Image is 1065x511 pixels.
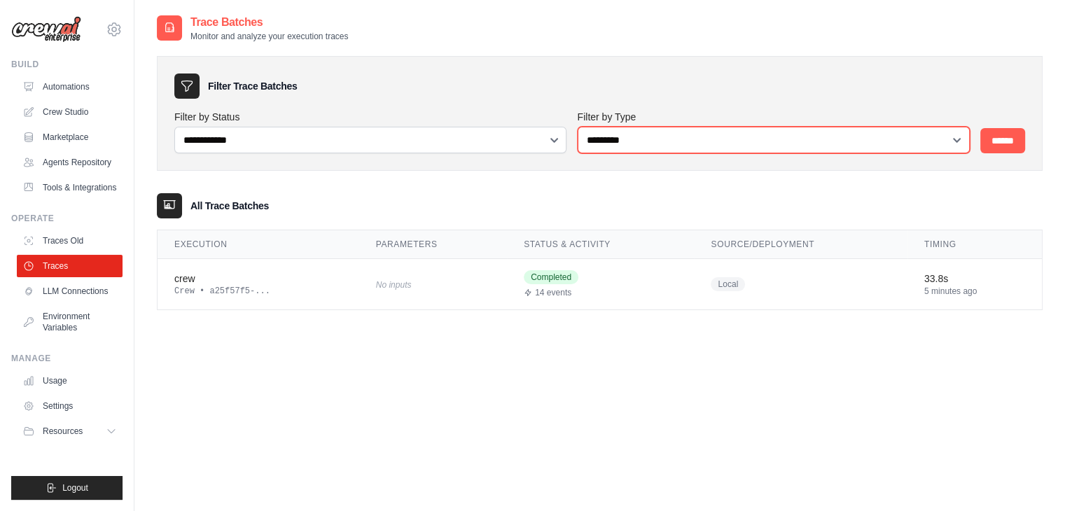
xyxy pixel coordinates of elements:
div: Manage [11,353,123,364]
a: Environment Variables [17,305,123,339]
div: Operate [11,213,123,224]
th: Status & Activity [507,230,694,259]
div: 33.8s [924,272,1025,286]
a: Settings [17,395,123,417]
a: Marketplace [17,126,123,148]
p: Monitor and analyze your execution traces [190,31,348,42]
img: Logo [11,16,81,43]
th: Execution [158,230,359,259]
div: Crew • a25f57f5-... [174,286,342,297]
span: Local [711,277,745,291]
div: 5 minutes ago [924,286,1025,297]
th: Source/Deployment [694,230,907,259]
button: Logout [11,476,123,500]
div: No inputs [376,274,490,293]
label: Filter by Status [174,110,566,124]
h2: Trace Batches [190,14,348,31]
div: crew [174,272,342,286]
span: Logout [62,482,88,493]
a: Crew Studio [17,101,123,123]
tr: View details for crew execution [158,258,1042,309]
a: Traces Old [17,230,123,252]
div: Build [11,59,123,70]
th: Parameters [359,230,507,259]
h3: All Trace Batches [190,199,269,213]
a: Tools & Integrations [17,176,123,199]
a: Usage [17,370,123,392]
label: Filter by Type [578,110,970,124]
a: Agents Repository [17,151,123,174]
a: Automations [17,76,123,98]
span: No inputs [376,280,412,290]
a: LLM Connections [17,280,123,302]
button: Resources [17,420,123,442]
span: 14 events [535,287,571,298]
th: Timing [907,230,1042,259]
iframe: Chat Widget [995,444,1065,511]
span: Resources [43,426,83,437]
h3: Filter Trace Batches [208,79,297,93]
span: Completed [524,270,578,284]
a: Traces [17,255,123,277]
